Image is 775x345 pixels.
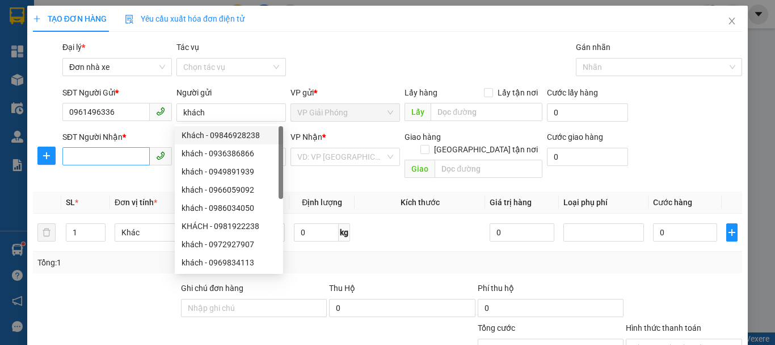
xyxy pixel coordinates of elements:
[182,202,276,214] div: khách - 0986034050
[66,198,75,207] span: SL
[176,43,199,52] label: Tác vụ
[124,48,198,56] strong: Hotline : 0889 23 23 23
[182,129,276,142] div: Khách - 09846928238
[290,86,400,99] div: VP gửi
[339,223,350,242] span: kg
[11,18,65,71] img: logo
[653,198,692,207] span: Cước hàng
[175,126,283,144] div: Khách - 09846928238
[478,323,515,332] span: Tổng cước
[182,256,276,269] div: khách - 0969834113
[182,238,276,251] div: khách - 0972927907
[69,59,165,76] span: Đơn nhà xe
[547,148,628,166] input: Cước giao hàng
[405,103,431,121] span: Lấy
[182,165,276,178] div: khách - 0949891939
[62,131,172,143] div: SĐT Người Nhận
[182,147,276,160] div: khách - 0936386866
[405,132,441,142] span: Giao hàng
[175,163,283,181] div: khách - 0949891939
[33,15,41,23] span: plus
[547,132,603,142] label: Cước giao hàng
[182,184,276,196] div: khách - 0966059092
[125,14,245,23] span: Yêu cầu xuất hóa đơn điện tử
[175,144,283,163] div: khách - 0936386866
[156,107,165,116] span: phone
[125,15,134,24] img: icon
[175,253,283,272] div: khách - 0969834113
[429,143,542,156] span: [GEOGRAPHIC_DATA] tận nơi
[726,223,738,242] button: plus
[435,160,542,178] input: Dọc đường
[37,147,56,165] button: plus
[431,103,542,121] input: Dọc đường
[156,151,165,160] span: phone
[111,60,137,69] span: Website
[302,198,342,207] span: Định lượng
[405,160,435,178] span: Giao
[626,323,701,332] label: Hình thức thanh toán
[559,192,648,214] th: Loại phụ phí
[181,299,327,317] input: Ghi chú đơn hàng
[576,43,610,52] label: Gán nhãn
[490,223,554,242] input: 0
[401,198,440,207] span: Kích thước
[115,34,207,45] strong: PHIẾU GỬI HÀNG
[181,284,243,293] label: Ghi chú đơn hàng
[115,198,157,207] span: Đơn vị tính
[33,14,107,23] span: TẠO ĐƠN HÀNG
[405,88,437,97] span: Lấy hàng
[175,235,283,253] div: khách - 0972927907
[490,198,532,207] span: Giá trị hàng
[38,151,55,160] span: plus
[62,86,172,99] div: SĐT Người Gửi
[297,104,393,121] span: VP Giải Phóng
[493,86,542,99] span: Lấy tận nơi
[84,19,238,31] strong: CÔNG TY TNHH VĨNH QUANG
[329,284,355,293] span: Thu Hộ
[478,282,624,299] div: Phí thu hộ
[716,6,748,38] button: Close
[547,88,598,97] label: Cước lấy hàng
[62,43,85,52] span: Đại lý
[37,256,300,269] div: Tổng: 1
[727,16,736,26] span: close
[290,132,322,142] span: VP Nhận
[175,217,283,235] div: KHÁCH - 0981922238
[727,228,737,237] span: plus
[121,224,188,241] span: Khác
[182,220,276,232] div: KHÁCH - 0981922238
[111,59,211,69] strong: : [DOMAIN_NAME]
[176,86,286,99] div: Người gửi
[37,223,56,242] button: delete
[547,103,628,122] input: Cước lấy hàng
[175,199,283,217] div: khách - 0986034050
[175,181,283,199] div: khách - 0966059092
